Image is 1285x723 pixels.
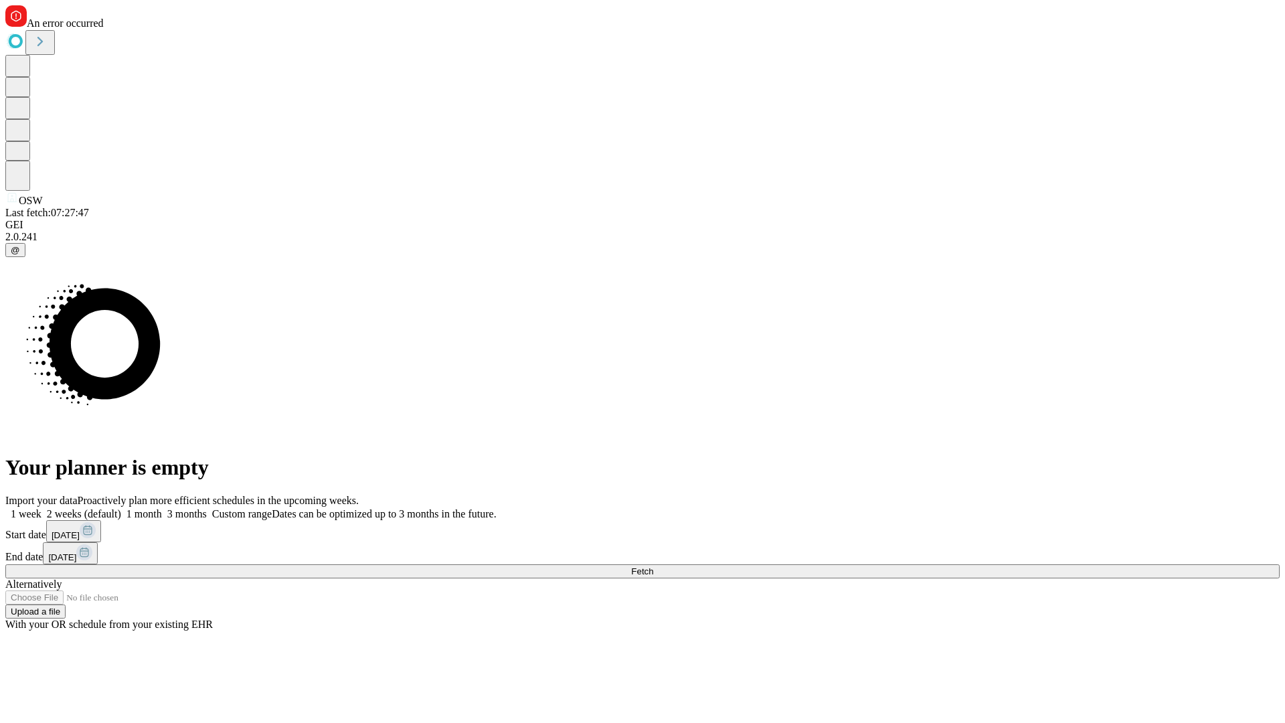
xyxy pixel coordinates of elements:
span: Dates can be optimized up to 3 months in the future. [272,508,496,519]
span: An error occurred [27,17,104,29]
span: @ [11,245,20,255]
span: [DATE] [48,552,76,562]
span: OSW [19,195,43,206]
span: Custom range [212,508,272,519]
span: Proactively plan more efficient schedules in the upcoming weeks. [78,495,359,506]
div: GEI [5,219,1280,231]
span: [DATE] [52,530,80,540]
span: Last fetch: 07:27:47 [5,207,89,218]
span: With your OR schedule from your existing EHR [5,619,213,630]
span: Import your data [5,495,78,506]
button: Upload a file [5,605,66,619]
h1: Your planner is empty [5,455,1280,480]
span: 1 week [11,508,41,519]
span: 2 weeks (default) [47,508,121,519]
div: Start date [5,520,1280,542]
span: Fetch [631,566,653,576]
span: Alternatively [5,578,62,590]
div: 2.0.241 [5,231,1280,243]
span: 1 month [126,508,162,519]
button: @ [5,243,25,257]
button: Fetch [5,564,1280,578]
button: [DATE] [46,520,101,542]
div: End date [5,542,1280,564]
span: 3 months [167,508,207,519]
button: [DATE] [43,542,98,564]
